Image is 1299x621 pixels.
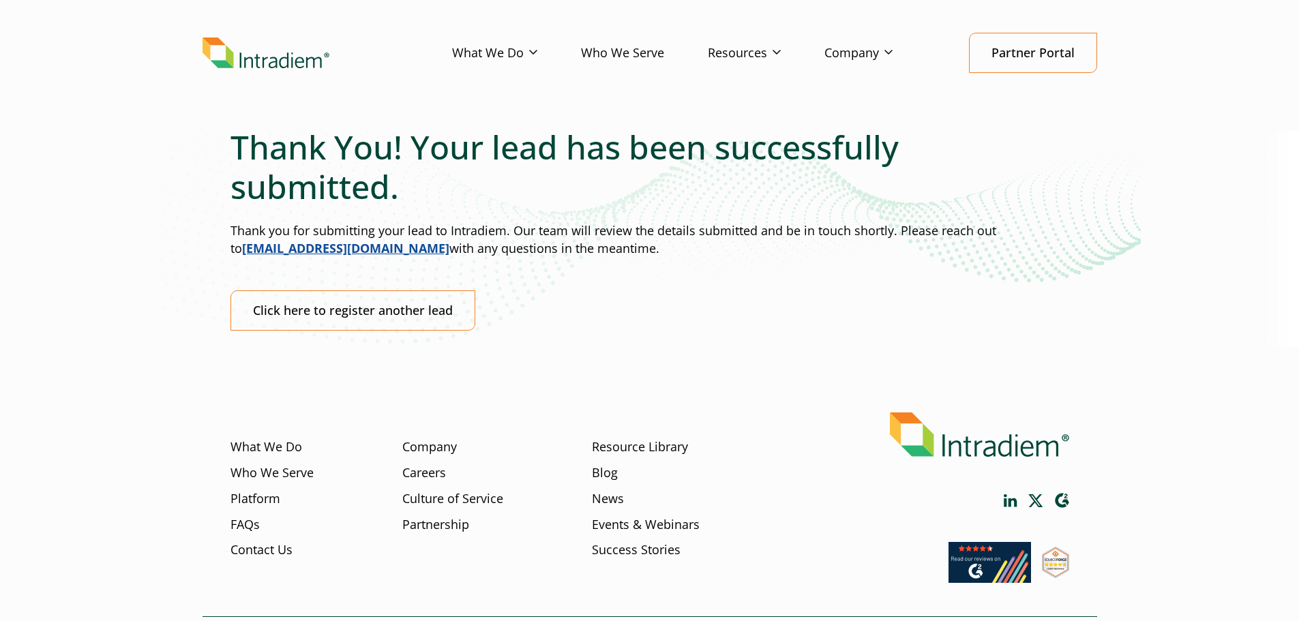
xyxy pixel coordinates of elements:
a: Link opens in a new window [949,570,1031,586]
a: Link opens in a new window [1054,493,1069,509]
a: Link to homepage of Intradiem [203,37,452,69]
a: Partnership [402,516,469,534]
p: Thank you for submitting your lead to Intradiem. Our team will review the details submitted and b... [230,222,1069,258]
a: Resource Library [592,438,688,456]
a: Who We Serve [581,33,708,73]
a: Platform [230,490,280,508]
a: Link opens in a new window [1042,565,1069,581]
img: SourceForge User Reviews [1042,547,1069,578]
a: Company [824,33,936,73]
a: Culture of Service [402,490,503,508]
a: Partner Portal [969,33,1097,73]
a: Contact Us [230,541,293,559]
a: FAQs [230,516,260,534]
a: Who We Serve [230,464,314,482]
a: Blog [592,464,618,482]
a: Careers [402,464,446,482]
a: What We Do [230,438,302,456]
h2: Thank You! Your lead has been successfully submitted. [230,127,1069,206]
a: Events & Webinars [592,516,700,534]
a: Company [402,438,457,456]
img: Intradiem [203,37,329,69]
img: Intradiem [890,412,1069,457]
a: Resources [708,33,824,73]
a: [EMAIL_ADDRESS][DOMAIN_NAME] [242,240,449,256]
a: Link opens in a new window [1028,494,1043,507]
a: News [592,490,624,508]
img: Read our reviews on G2 [949,542,1031,583]
a: Success Stories [592,541,681,559]
a: What We Do [452,33,581,73]
a: Link opens in a new window [1004,494,1017,507]
a: Click here to register another lead [230,290,475,331]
